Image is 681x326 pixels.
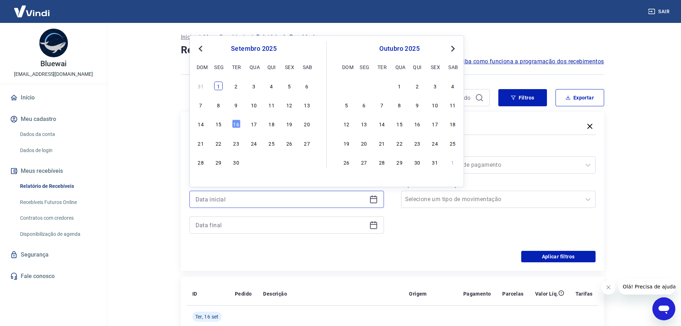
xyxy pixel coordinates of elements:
[395,139,404,147] div: Choose quarta-feira, 22 de outubro de 2025
[256,33,318,42] p: Relatório de Recebíveis
[232,101,241,109] div: Choose terça-feira, 9 de setembro de 2025
[463,290,491,297] p: Pagamento
[409,290,426,297] p: Origem
[403,146,594,155] label: Forma de Pagamento
[395,120,404,128] div: Choose quarta-feira, 15 de outubro de 2025
[303,158,311,166] div: Choose sábado, 4 de outubro de 2025
[232,63,241,71] div: ter
[303,139,311,147] div: Choose sábado, 27 de setembro de 2025
[267,63,276,71] div: qui
[197,139,205,147] div: Choose domingo, 21 de setembro de 2025
[17,179,98,194] a: Relatório de Recebíveis
[263,290,287,297] p: Descrição
[413,101,421,109] div: Choose quinta-feira, 9 de outubro de 2025
[413,63,421,71] div: qui
[232,120,241,128] div: Choose terça-feira, 16 de setembro de 2025
[196,194,366,205] input: Data inicial
[360,101,368,109] div: Choose segunda-feira, 6 de outubro de 2025
[303,82,311,90] div: Choose sábado, 6 de setembro de 2025
[17,195,98,210] a: Recebíveis Futuros Online
[431,101,439,109] div: Choose sexta-feira, 10 de outubro de 2025
[618,279,675,295] iframe: Mensagem da empresa
[250,158,258,166] div: Choose quarta-feira, 1 de outubro de 2025
[360,63,368,71] div: seg
[203,33,248,42] a: Meus Recebíveis
[342,139,351,147] div: Choose domingo, 19 de outubro de 2025
[431,63,439,71] div: sex
[377,139,386,147] div: Choose terça-feira, 21 de outubro de 2025
[9,247,98,263] a: Segurança
[377,101,386,109] div: Choose terça-feira, 7 de outubro de 2025
[521,251,596,262] button: Aplicar filtros
[197,82,205,90] div: Choose domingo, 31 de agosto de 2025
[197,120,205,128] div: Choose domingo, 14 de setembro de 2025
[214,101,223,109] div: Choose segunda-feira, 8 de setembro de 2025
[285,120,293,128] div: Choose sexta-feira, 19 de setembro de 2025
[267,120,276,128] div: Choose quinta-feira, 18 de setembro de 2025
[197,101,205,109] div: Choose domingo, 7 de setembro de 2025
[395,63,404,71] div: qua
[232,139,241,147] div: Choose terça-feira, 23 de setembro de 2025
[214,120,223,128] div: Choose segunda-feira, 15 de setembro de 2025
[342,120,351,128] div: Choose domingo, 12 de outubro de 2025
[198,33,201,42] p: /
[342,158,351,166] div: Choose domingo, 26 de outubro de 2025
[196,81,312,167] div: month 2025-09
[413,139,421,147] div: Choose quinta-feira, 23 de outubro de 2025
[250,82,258,90] div: Choose quarta-feira, 3 de setembro de 2025
[431,120,439,128] div: Choose sexta-feira, 17 de outubro de 2025
[431,82,439,90] div: Choose sexta-feira, 3 de outubro de 2025
[232,82,241,90] div: Choose terça-feira, 2 de setembro de 2025
[285,63,293,71] div: sex
[601,280,616,295] iframe: Fechar mensagem
[647,5,672,18] button: Sair
[214,63,223,71] div: seg
[448,139,457,147] div: Choose sábado, 25 de outubro de 2025
[9,0,55,22] img: Vindi
[377,63,386,71] div: ter
[40,60,66,68] p: Bluewai
[214,158,223,166] div: Choose segunda-feira, 29 de setembro de 2025
[342,101,351,109] div: Choose domingo, 5 de outubro de 2025
[556,89,604,106] button: Exportar
[251,33,253,42] p: /
[9,111,98,127] button: Meu cadastro
[267,101,276,109] div: Choose quinta-feira, 11 de setembro de 2025
[413,120,421,128] div: Choose quinta-feira, 16 de outubro de 2025
[303,101,311,109] div: Choose sábado, 13 de setembro de 2025
[448,101,457,109] div: Choose sábado, 11 de outubro de 2025
[413,158,421,166] div: Choose quinta-feira, 30 de outubro de 2025
[341,81,458,167] div: month 2025-10
[341,44,458,53] div: outubro 2025
[197,158,205,166] div: Choose domingo, 28 de setembro de 2025
[377,158,386,166] div: Choose terça-feira, 28 de outubro de 2025
[250,139,258,147] div: Choose quarta-feira, 24 de setembro de 2025
[360,139,368,147] div: Choose segunda-feira, 20 de outubro de 2025
[448,158,457,166] div: Choose sábado, 1 de novembro de 2025
[457,57,604,66] span: Saiba como funciona a programação dos recebimentos
[250,120,258,128] div: Choose quarta-feira, 17 de setembro de 2025
[9,268,98,284] a: Fale conosco
[235,290,252,297] p: Pedido
[448,120,457,128] div: Choose sábado, 18 de outubro de 2025
[403,181,594,189] label: Tipo de Movimentação
[232,158,241,166] div: Choose terça-feira, 30 de setembro de 2025
[267,158,276,166] div: Choose quinta-feira, 2 de outubro de 2025
[652,297,675,320] iframe: Botão para abrir a janela de mensagens
[267,82,276,90] div: Choose quinta-feira, 4 de setembro de 2025
[448,63,457,71] div: sab
[267,139,276,147] div: Choose quinta-feira, 25 de setembro de 2025
[395,82,404,90] div: Choose quarta-feira, 1 de outubro de 2025
[360,158,368,166] div: Choose segunda-feira, 27 de outubro de 2025
[17,227,98,242] a: Disponibilização de agenda
[4,5,60,11] span: Olá! Precisa de ajuda?
[303,120,311,128] div: Choose sábado, 20 de setembro de 2025
[250,63,258,71] div: qua
[9,90,98,106] a: Início
[214,82,223,90] div: Choose segunda-feira, 1 de setembro de 2025
[196,44,205,53] button: Previous Month
[39,29,68,57] img: 14d6ef97-1c9c-4ac6-8643-76bb42d459e7.jpeg
[448,82,457,90] div: Choose sábado, 4 de outubro de 2025
[413,82,421,90] div: Choose quinta-feira, 2 de outubro de 2025
[285,82,293,90] div: Choose sexta-feira, 5 de setembro de 2025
